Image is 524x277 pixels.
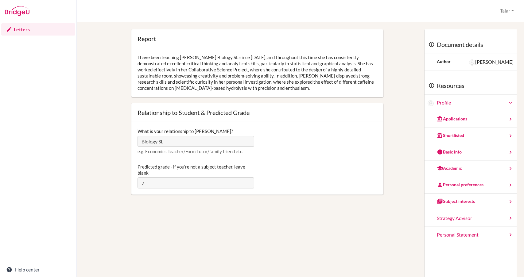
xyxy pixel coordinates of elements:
div: Subject interests [437,198,475,204]
button: Talar [497,5,517,17]
div: Author [437,59,451,65]
div: Shortlisted [437,132,464,138]
a: Letters [1,23,75,36]
div: Report [138,36,156,42]
a: Shortlisted [425,128,517,144]
label: Predicted grade - if you're not a subject teacher, leave blank [138,164,254,176]
a: Personal Statement [425,227,517,243]
label: What is your relationship to [PERSON_NAME]? [138,128,233,134]
img: Bridge-U [5,6,29,16]
a: Help center [1,264,75,276]
a: Basic info [425,144,517,161]
a: Personal preferences [425,177,517,194]
div: I have been teaching [PERSON_NAME] Biology SL since [DATE], and throughout this time she has cons... [131,48,383,97]
a: Applications [425,111,517,128]
div: Academic [437,165,462,171]
div: Basic info [437,149,462,155]
a: Subject interests [425,194,517,210]
a: Strategy Advisor [425,210,517,227]
div: [PERSON_NAME] [469,59,514,66]
img: Abigail Ferrari [469,59,475,66]
img: Ananya Chalill Gupta [428,100,434,106]
a: Academic [425,161,517,177]
div: Relationship to Student & Predicted Grade [138,109,250,116]
div: Resources [425,77,517,95]
p: e.g. Economics Teacher/Form Tutor/family friend etc. [138,148,254,154]
a: Profile [437,99,514,106]
div: Personal preferences [437,182,483,188]
div: Applications [437,116,467,122]
div: Document details [425,36,517,54]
